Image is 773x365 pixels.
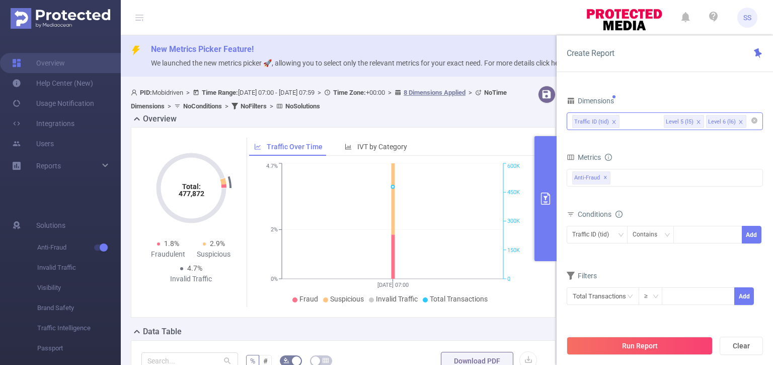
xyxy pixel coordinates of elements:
div: Invalid Traffic [168,274,214,284]
span: Fraud [299,295,318,303]
div: ≥ [644,288,655,305]
div: Level 6 (l6) [708,115,736,129]
span: > [466,89,475,96]
span: Reports [36,162,61,170]
div: Contains [633,226,664,243]
div: Suspicious [191,249,237,260]
span: New Metrics Picker Feature! [151,44,254,54]
tspan: [DATE] 07:00 [377,282,408,288]
i: icon: close-circle [751,117,757,124]
span: Invalid Traffic [37,258,121,278]
tspan: 450K [507,189,520,196]
span: Visibility [37,278,121,298]
div: Level 5 (l5) [666,115,693,129]
i: icon: bar-chart [345,143,352,150]
span: Traffic Intelligence [37,318,121,338]
h2: Data Table [143,326,182,338]
span: % [250,357,255,365]
b: Time Zone: [333,89,366,96]
h2: Overview [143,113,177,125]
i: icon: info-circle [605,154,612,161]
i: icon: down [653,293,659,300]
button: Clear [720,337,763,355]
tspan: 2% [271,227,278,233]
tspan: 0% [271,276,278,282]
tspan: 0 [507,276,510,282]
a: Usage Notification [12,93,94,113]
span: 4.7% [187,264,202,272]
div: Fraudulent [145,249,191,260]
span: IVT by Category [357,143,407,151]
a: Reports [36,156,61,176]
i: icon: info-circle [615,211,623,218]
i: icon: down [618,232,624,239]
a: Help Center (New) [12,73,93,93]
i: icon: user [131,89,140,96]
span: Suspicious [330,295,364,303]
i: icon: table [323,357,329,363]
a: Integrations [12,113,74,134]
span: Create Report [567,48,614,58]
span: Dimensions [567,97,614,105]
i: icon: close [611,119,616,126]
span: SS [743,8,751,28]
i: icon: close [738,119,743,126]
span: We launched the new metrics picker 🚀, allowing you to select only the relevant metrics for your e... [151,59,581,67]
span: > [385,89,395,96]
span: 1.8% [164,239,179,248]
span: > [183,89,193,96]
a: Users [12,134,54,154]
tspan: 477,872 [178,190,204,198]
span: 2.9% [210,239,225,248]
b: PID: [140,89,152,96]
img: Protected Media [11,8,110,29]
u: 8 Dimensions Applied [404,89,466,96]
li: Traffic ID (tid) [572,115,620,128]
tspan: 600K [507,163,520,170]
li: Level 6 (l6) [706,115,746,128]
span: ✕ [603,172,607,184]
span: Passport [37,338,121,358]
button: Add [734,287,754,305]
b: Time Range: [202,89,238,96]
span: Anti-Fraud [37,237,121,258]
tspan: 300K [507,218,520,225]
tspan: 150K [507,247,520,254]
i: icon: thunderbolt [131,45,141,55]
tspan: Total: [182,182,200,191]
span: Brand Safety [37,298,121,318]
span: Conditions [578,210,623,218]
i: icon: down [664,232,670,239]
span: Traffic Over Time [267,143,323,151]
i: icon: line-chart [254,143,261,150]
span: > [222,102,231,110]
span: > [267,102,276,110]
span: > [315,89,324,96]
span: Total Transactions [430,295,488,303]
b: No Conditions [183,102,222,110]
span: Mobidriven [DATE] 07:00 - [DATE] 07:59 +00:00 [131,89,507,110]
a: Overview [12,53,65,73]
div: Traffic ID (tid) [574,115,609,129]
span: Anti-Fraud [572,171,610,185]
span: Metrics [567,153,601,161]
b: No Solutions [285,102,320,110]
button: Add [742,226,761,244]
span: Solutions [36,215,65,235]
div: Traffic ID (tid) [572,226,616,243]
i: icon: bg-colors [283,357,289,363]
li: Level 5 (l5) [664,115,704,128]
span: # [263,357,268,365]
span: > [165,102,174,110]
b: No Filters [241,102,267,110]
button: Run Report [567,337,713,355]
span: Invalid Traffic [376,295,418,303]
i: icon: close [696,119,701,126]
tspan: 4.7% [266,163,278,170]
span: Filters [567,272,597,280]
